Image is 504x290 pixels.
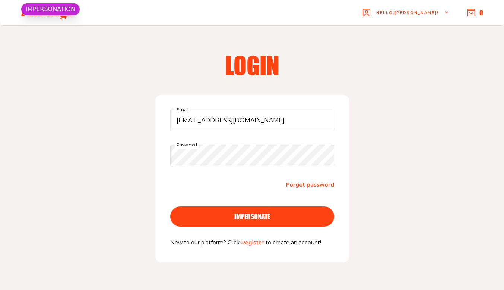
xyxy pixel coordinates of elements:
button: 0 [467,9,483,17]
a: Register [241,239,264,246]
h2: Login [157,53,348,77]
p: New to our platform? Click to create an account! [170,238,334,247]
input: Email [170,110,334,131]
div: IMPERSONATION [21,3,80,16]
label: Email [175,106,190,114]
label: Password [175,141,199,149]
span: Forgot password [286,181,334,188]
input: Password [170,145,334,166]
span: Hello, [PERSON_NAME] ! [376,10,439,28]
a: Forgot password [286,180,334,190]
